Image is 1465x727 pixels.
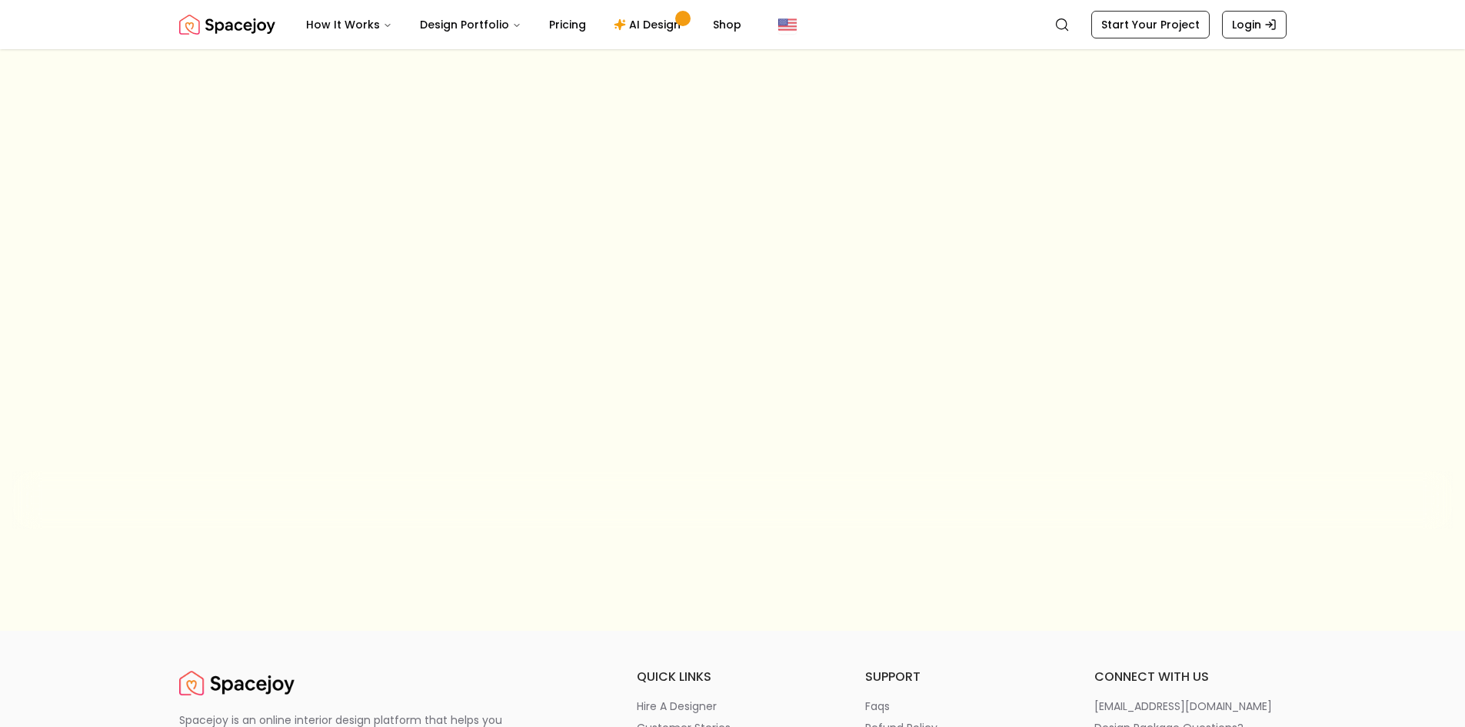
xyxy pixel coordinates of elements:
[408,9,534,40] button: Design Portfolio
[637,699,829,714] a: hire a designer
[294,9,405,40] button: How It Works
[1094,699,1272,714] p: [EMAIL_ADDRESS][DOMAIN_NAME]
[1094,699,1287,714] a: [EMAIL_ADDRESS][DOMAIN_NAME]
[179,9,275,40] img: Spacejoy Logo
[537,9,598,40] a: Pricing
[701,9,754,40] a: Shop
[601,9,698,40] a: AI Design
[179,668,295,699] img: Spacejoy Logo
[778,15,797,34] img: United States
[179,9,275,40] a: Spacejoy
[865,668,1057,686] h6: support
[1091,11,1210,38] a: Start Your Project
[294,9,754,40] nav: Main
[637,668,829,686] h6: quick links
[1222,11,1287,38] a: Login
[1094,668,1287,686] h6: connect with us
[865,699,890,714] p: faqs
[637,699,717,714] p: hire a designer
[179,668,295,699] a: Spacejoy
[865,699,1057,714] a: faqs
